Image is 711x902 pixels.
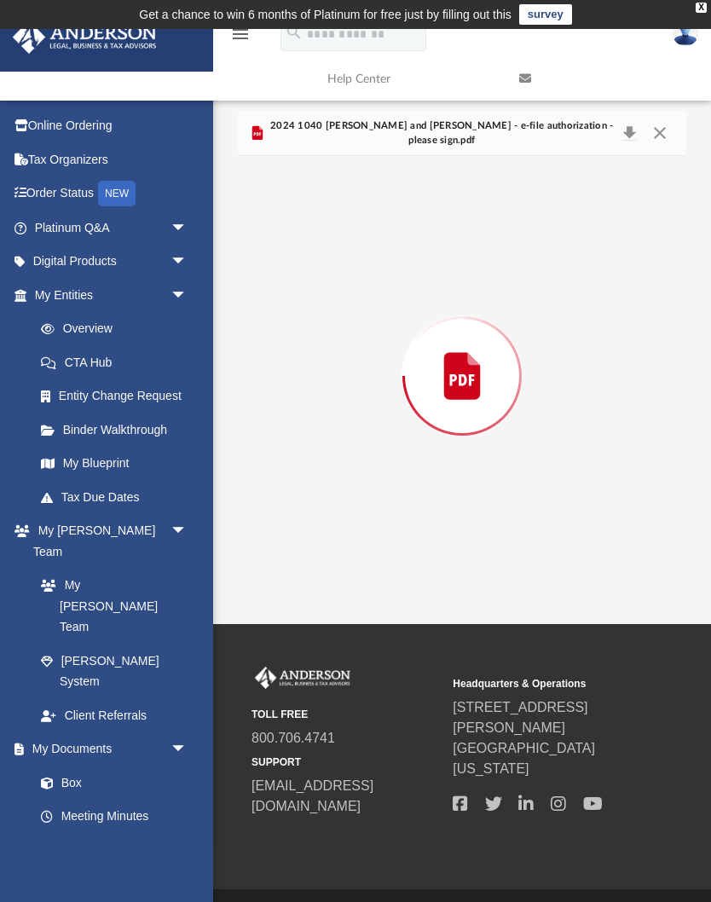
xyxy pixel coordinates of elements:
a: [GEOGRAPHIC_DATA][US_STATE] [453,741,595,776]
span: arrow_drop_down [171,278,205,313]
a: My Entitiesarrow_drop_down [12,278,213,312]
a: Tax Due Dates [24,480,213,514]
button: Close [644,121,674,145]
img: User Pic [673,21,698,46]
span: arrow_drop_down [171,211,205,246]
a: My [PERSON_NAME] Teamarrow_drop_down [12,514,205,569]
a: Binder Walkthrough [24,413,213,447]
a: My Blueprint [24,447,205,481]
img: Anderson Advisors Platinum Portal [8,20,162,54]
a: CTA Hub [24,345,213,379]
a: My [PERSON_NAME] Team [24,569,196,645]
small: Headquarters & Operations [453,676,642,691]
i: search [285,23,303,42]
a: Box [24,766,196,800]
a: Meeting Minutes [24,800,205,834]
button: Download [614,121,645,145]
a: [PERSON_NAME] System [24,644,205,698]
small: TOLL FREE [251,707,441,722]
a: 800.706.4741 [251,731,335,745]
a: Overview [24,312,213,346]
small: SUPPORT [251,755,441,770]
a: menu [230,32,251,44]
a: Help Center [315,45,506,113]
a: Entity Change Request [24,379,213,413]
img: Anderson Advisors Platinum Portal [251,667,354,689]
a: Client Referrals [24,698,205,732]
div: close [696,3,707,13]
a: My Documentsarrow_drop_down [12,732,205,766]
span: arrow_drop_down [171,245,205,280]
div: Get a chance to win 6 months of Platinum for free just by filling out this [139,4,512,25]
span: arrow_drop_down [171,514,205,549]
a: Online Ordering [12,109,213,143]
a: Tax Organizers [12,142,213,176]
a: Digital Productsarrow_drop_down [12,245,213,279]
a: survey [519,4,572,25]
span: arrow_drop_down [171,732,205,767]
a: [EMAIL_ADDRESS][DOMAIN_NAME] [251,778,373,813]
span: 2024 1040 [PERSON_NAME] and [PERSON_NAME] - e-file authorization - please sign.pdf [266,119,614,148]
a: [STREET_ADDRESS][PERSON_NAME] [453,700,587,735]
i: menu [230,24,251,44]
a: Platinum Q&Aarrow_drop_down [12,211,213,245]
div: Preview [238,111,686,596]
a: Order StatusNEW [12,176,213,211]
a: Forms Library [24,833,196,867]
div: NEW [98,181,136,206]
